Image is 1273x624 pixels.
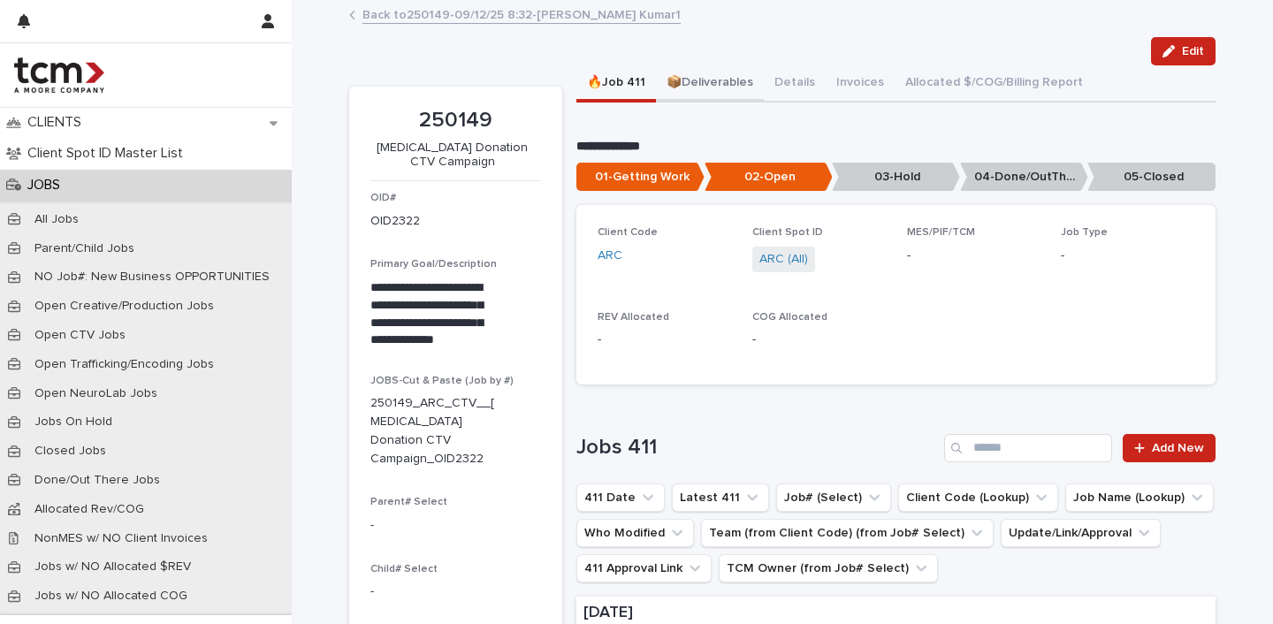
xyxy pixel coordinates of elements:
[576,163,705,192] p: 01-Getting Work
[20,145,197,162] p: Client Spot ID Master List
[20,212,93,227] p: All Jobs
[826,65,895,103] button: Invoices
[1182,45,1204,57] span: Edit
[20,559,205,575] p: Jobs w/ NO Allocated $REV
[1123,434,1216,462] a: Add New
[832,163,960,192] p: 03-Hold
[752,331,886,349] p: -
[370,394,499,468] p: 250149_ARC_CTV__[MEDICAL_DATA] Donation CTV Campaign_OID2322
[20,444,120,459] p: Closed Jobs
[370,497,447,507] span: Parent# Select
[20,531,222,546] p: NonMES w/ NO Client Invoices
[370,259,497,270] span: Primary Goal/Description
[370,141,534,171] p: [MEDICAL_DATA] Donation CTV Campaign
[20,299,228,314] p: Open Creative/Production Jobs
[20,328,140,343] p: Open CTV Jobs
[20,502,158,517] p: Allocated Rev/COG
[370,212,420,231] p: OID2322
[370,108,541,133] p: 250149
[20,241,149,256] p: Parent/Child Jobs
[776,483,891,512] button: Job# (Select)
[20,473,174,488] p: Done/Out There Jobs
[759,250,808,269] a: ARC (All)
[701,519,994,547] button: Team (from Client Code) (from Job# Select)
[370,582,541,601] p: -
[576,65,656,103] button: 🔥Job 411
[362,4,681,24] a: Back to250149-09/12/25 8:32-[PERSON_NAME] Kumar1
[20,270,284,285] p: NO Job#: New Business OPPORTUNITIES
[1151,37,1216,65] button: Edit
[20,177,74,194] p: JOBS
[370,516,541,535] p: -
[960,163,1088,192] p: 04-Done/OutThere
[370,376,514,386] span: JOBS-Cut & Paste (Job by #)
[907,227,975,238] span: MES/PIF/TCM
[598,312,669,323] span: REV Allocated
[752,227,823,238] span: Client Spot ID
[752,312,827,323] span: COG Allocated
[598,331,731,349] p: -
[370,193,396,203] span: OID#
[898,483,1058,512] button: Client Code (Lookup)
[1001,519,1161,547] button: Update/Link/Approval
[576,519,694,547] button: Who Modified
[895,65,1094,103] button: Allocated $/COG/Billing Report
[598,227,658,238] span: Client Code
[764,65,826,103] button: Details
[672,483,769,512] button: Latest 411
[20,386,172,401] p: Open NeuroLab Jobs
[20,415,126,430] p: Jobs On Hold
[1061,247,1194,265] p: -
[944,434,1112,462] input: Search
[598,247,622,265] a: ARC
[576,554,712,582] button: 411 Approval Link
[656,65,764,103] button: 📦Deliverables
[1087,163,1216,192] p: 05-Closed
[14,57,104,93] img: 4hMmSqQkux38exxPVZHQ
[1061,227,1108,238] span: Job Type
[583,604,1208,623] p: [DATE]
[705,163,833,192] p: 02-Open
[20,357,228,372] p: Open Trafficking/Encoding Jobs
[1152,442,1204,454] span: Add New
[370,564,438,575] span: Child# Select
[20,589,202,604] p: Jobs w/ NO Allocated COG
[576,483,665,512] button: 411 Date
[1065,483,1214,512] button: Job Name (Lookup)
[719,554,938,582] button: TCM Owner (from Job# Select)
[907,247,1041,265] p: -
[20,114,95,131] p: CLIENTS
[576,435,937,460] h1: Jobs 411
